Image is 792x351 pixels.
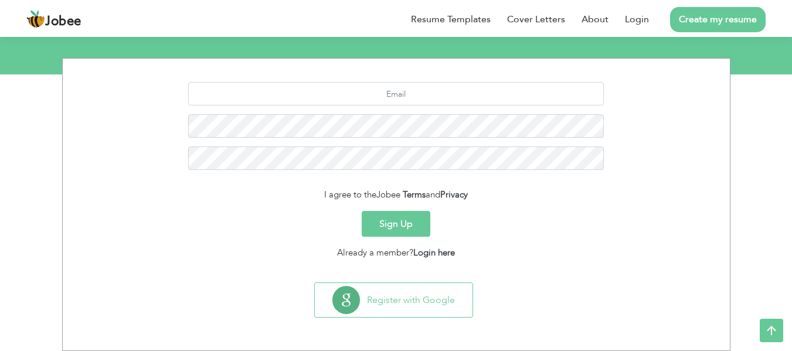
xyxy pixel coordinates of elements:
a: Terms [403,189,426,200]
a: Login here [413,247,455,258]
span: Jobee [45,15,81,28]
a: Privacy [440,189,468,200]
button: Sign Up [362,211,430,237]
input: Email [188,82,604,105]
a: About [582,12,609,26]
div: I agree to the and [72,188,721,202]
a: Login [625,12,649,26]
span: Jobee [376,189,400,200]
a: Create my resume [670,7,766,32]
a: Resume Templates [411,12,491,26]
div: Already a member? [72,246,721,260]
img: jobee.io [26,10,45,29]
a: Jobee [26,10,81,29]
button: Register with Google [315,283,473,317]
a: Cover Letters [507,12,565,26]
